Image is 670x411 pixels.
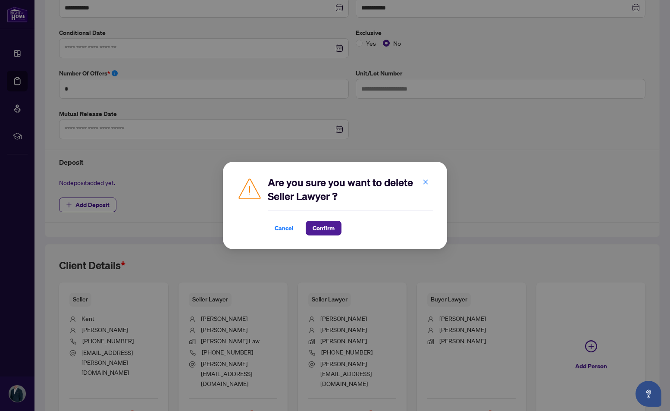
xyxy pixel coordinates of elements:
span: close [423,179,429,185]
button: Open asap [636,381,661,407]
span: Cancel [275,221,294,235]
img: Caution Icon [237,176,263,201]
button: Confirm [306,221,341,235]
span: Confirm [313,221,335,235]
h2: Are you sure you want to delete Seller Lawyer ? [268,176,433,203]
button: Cancel [268,221,301,235]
